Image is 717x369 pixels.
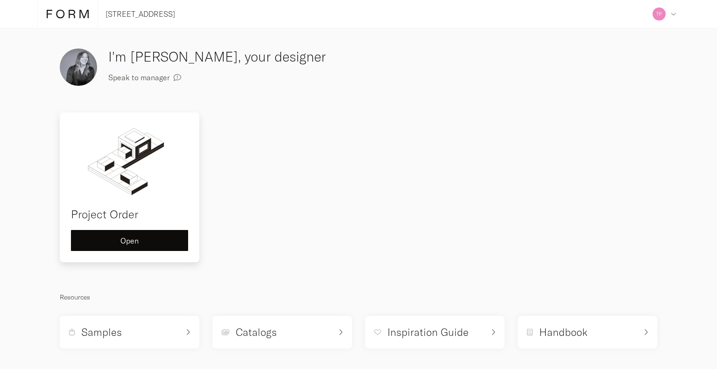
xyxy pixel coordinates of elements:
img: 7ff89e662e65454264f73a6b2d52ff28 [653,7,666,21]
img: order.svg [71,124,188,198]
h5: Catalogs [236,325,277,339]
img: portraitblackandwhite.png [60,49,97,86]
h5: Inspiration Guide [387,325,469,339]
span: Speak to manager [108,74,170,81]
h4: Project Order [71,206,188,223]
h5: Handbook [539,325,588,339]
h5: Samples [81,325,122,339]
p: [STREET_ADDRESS] [105,8,175,20]
p: Resources [60,292,657,303]
button: Speak to manager [108,67,181,88]
h3: I'm [PERSON_NAME], your designer [108,47,390,67]
span: Open [120,237,139,244]
button: Open [71,230,188,251]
